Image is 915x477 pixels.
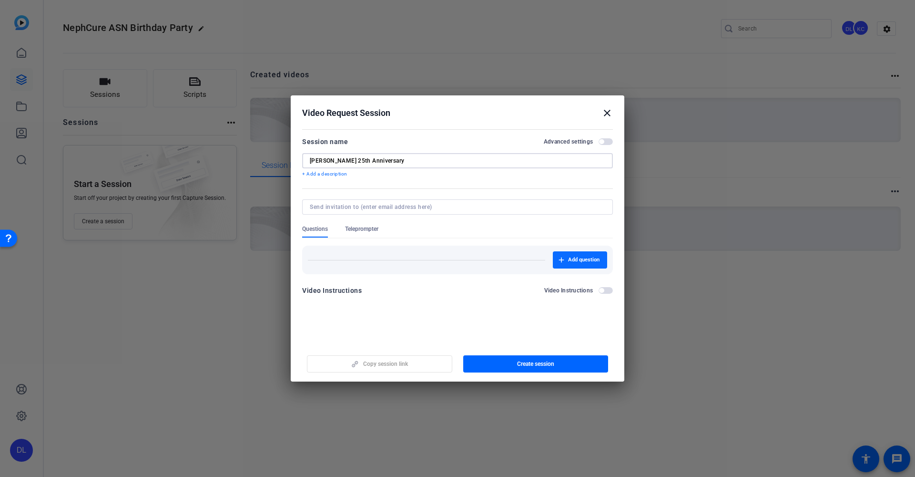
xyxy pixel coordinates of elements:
div: Video Request Session [302,107,613,119]
button: Create session [463,355,609,373]
button: Add question [553,251,607,269]
div: Video Instructions [302,285,362,296]
p: + Add a description [302,170,613,178]
div: Session name [302,136,348,147]
input: Send invitation to (enter email address here) [310,203,601,211]
span: Create session [517,360,554,368]
h2: Video Instructions [544,287,593,294]
input: Enter Session Name [310,157,605,165]
span: Add question [568,256,600,264]
mat-icon: close [601,107,613,119]
h2: Advanced settings [544,138,593,145]
span: Questions [302,225,328,233]
span: Teleprompter [345,225,378,233]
